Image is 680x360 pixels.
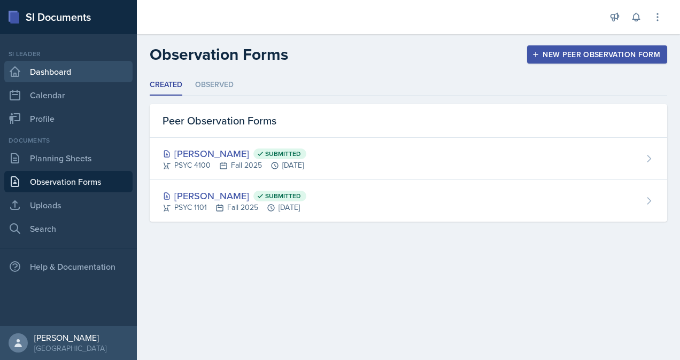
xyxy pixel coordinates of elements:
[34,343,106,354] div: [GEOGRAPHIC_DATA]
[150,104,667,138] div: Peer Observation Forms
[195,75,234,96] li: Observed
[34,332,106,343] div: [PERSON_NAME]
[4,61,133,82] a: Dashboard
[150,45,288,64] h2: Observation Forms
[4,194,133,216] a: Uploads
[150,75,182,96] li: Created
[265,150,301,158] span: Submitted
[4,256,133,277] div: Help & Documentation
[534,50,660,59] div: New Peer Observation Form
[4,171,133,192] a: Observation Forms
[4,147,133,169] a: Planning Sheets
[265,192,301,200] span: Submitted
[163,160,306,171] div: PSYC 4100 Fall 2025 [DATE]
[4,84,133,106] a: Calendar
[150,180,667,222] a: [PERSON_NAME] Submitted PSYC 1101Fall 2025[DATE]
[163,189,306,203] div: [PERSON_NAME]
[163,202,306,213] div: PSYC 1101 Fall 2025 [DATE]
[4,108,133,129] a: Profile
[163,146,306,161] div: [PERSON_NAME]
[4,136,133,145] div: Documents
[4,49,133,59] div: Si leader
[150,138,667,180] a: [PERSON_NAME] Submitted PSYC 4100Fall 2025[DATE]
[4,218,133,239] a: Search
[527,45,667,64] button: New Peer Observation Form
